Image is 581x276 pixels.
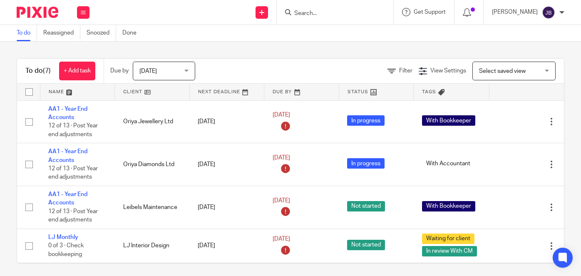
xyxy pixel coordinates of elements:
[48,106,87,120] a: AA1 - Year End Accounts
[59,62,95,80] a: + Add task
[273,236,290,242] span: [DATE]
[48,191,87,206] a: AA1 - Year End Accounts
[347,115,385,126] span: In progress
[414,9,446,15] span: Get Support
[43,25,80,41] a: Reassigned
[347,240,385,250] span: Not started
[115,143,190,186] td: Oriya Diamonds Ltd
[110,67,129,75] p: Due by
[347,158,385,169] span: In progress
[48,209,98,223] span: 12 of 13 · Post Year end adjustments
[422,115,475,126] span: With Bookkeeper
[422,234,474,244] span: Waiting for client
[87,25,116,41] a: Snoozed
[48,166,98,180] span: 12 of 13 · Post Year end adjustments
[189,100,264,143] td: [DATE]
[273,198,290,204] span: [DATE]
[422,201,475,211] span: With Bookkeeper
[189,229,264,263] td: [DATE]
[492,8,538,16] p: [PERSON_NAME]
[17,7,58,18] img: Pixie
[115,100,190,143] td: Oriya Jewellery Ltd
[430,68,466,74] span: View Settings
[48,234,78,240] a: LJ Monthly
[479,68,526,74] span: Select saved view
[542,6,555,19] img: svg%3E
[17,25,37,41] a: To do
[115,229,190,263] td: LJ Interior Design
[347,201,385,211] span: Not started
[399,68,412,74] span: Filter
[48,243,84,257] span: 0 of 3 · Check bookkeeping
[139,68,157,74] span: [DATE]
[189,186,264,229] td: [DATE]
[122,25,143,41] a: Done
[43,67,51,74] span: (7)
[48,123,98,137] span: 12 of 13 · Post Year end adjustments
[115,186,190,229] td: Leibels Maintenance
[189,143,264,186] td: [DATE]
[273,155,290,161] span: [DATE]
[48,149,87,163] a: AA1 - Year End Accounts
[25,67,51,75] h1: To do
[422,246,477,256] span: In review With CM
[293,10,368,17] input: Search
[273,112,290,118] span: [DATE]
[422,90,436,94] span: Tags
[422,158,474,169] span: With Accountant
